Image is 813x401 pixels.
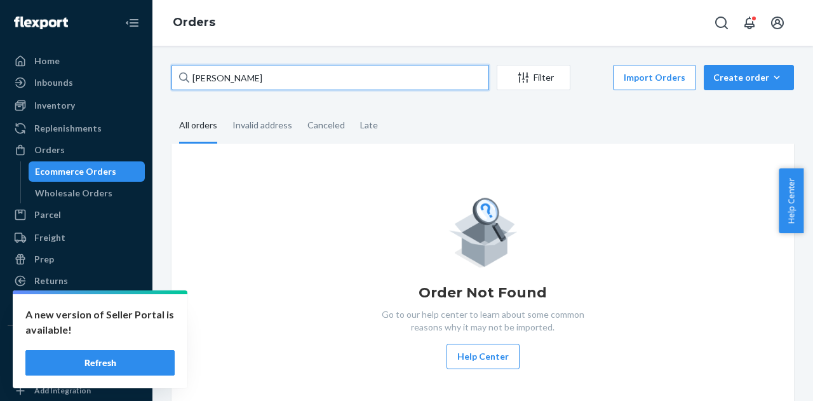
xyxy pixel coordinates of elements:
div: Inbounds [34,76,73,89]
img: Empty list [448,194,518,268]
a: Returns [8,271,145,291]
p: A new version of Seller Portal is available! [25,307,175,337]
button: Help Center [447,344,520,369]
div: Inventory [34,99,75,112]
a: Reporting [8,294,145,314]
a: Shopify [8,358,145,378]
a: Wholesale Orders [29,183,145,203]
div: Orders [34,144,65,156]
div: Invalid address [232,109,292,142]
div: Ecommerce Orders [35,165,116,178]
div: Replenishments [34,122,102,135]
ol: breadcrumbs [163,4,225,41]
a: Replenishments [8,118,145,139]
p: Go to our help center to learn about some common reasons why it may not be imported. [372,308,594,334]
div: Home [34,55,60,67]
div: Parcel [34,208,61,221]
button: Help Center [779,168,803,233]
button: Import Orders [613,65,696,90]
div: Filter [497,71,570,84]
h1: Order Not Found [419,283,547,303]
a: Add Integration [8,383,145,398]
button: Filter [497,65,570,90]
input: Search orders [171,65,489,90]
button: Create order [704,65,794,90]
button: Open Search Box [709,10,734,36]
a: Parcel [8,205,145,225]
button: Integrations [8,336,145,357]
div: Returns [34,275,68,287]
div: Create order [713,71,784,84]
a: Inventory [8,95,145,116]
button: Open notifications [737,10,762,36]
button: Refresh [25,350,175,376]
img: Flexport logo [14,17,68,29]
a: Prep [8,249,145,269]
a: Freight [8,228,145,248]
a: Ecommerce Orders [29,161,145,182]
div: Late [360,109,378,142]
a: Orders [173,15,215,29]
div: Freight [34,231,65,244]
div: Wholesale Orders [35,187,112,200]
a: Orders [8,140,145,160]
div: Prep [34,253,54,266]
button: Close Navigation [119,10,145,36]
div: Canceled [307,109,345,142]
a: Inbounds [8,72,145,93]
a: Home [8,51,145,71]
button: Open account menu [765,10,790,36]
div: Add Integration [34,385,91,396]
div: All orders [179,109,217,144]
